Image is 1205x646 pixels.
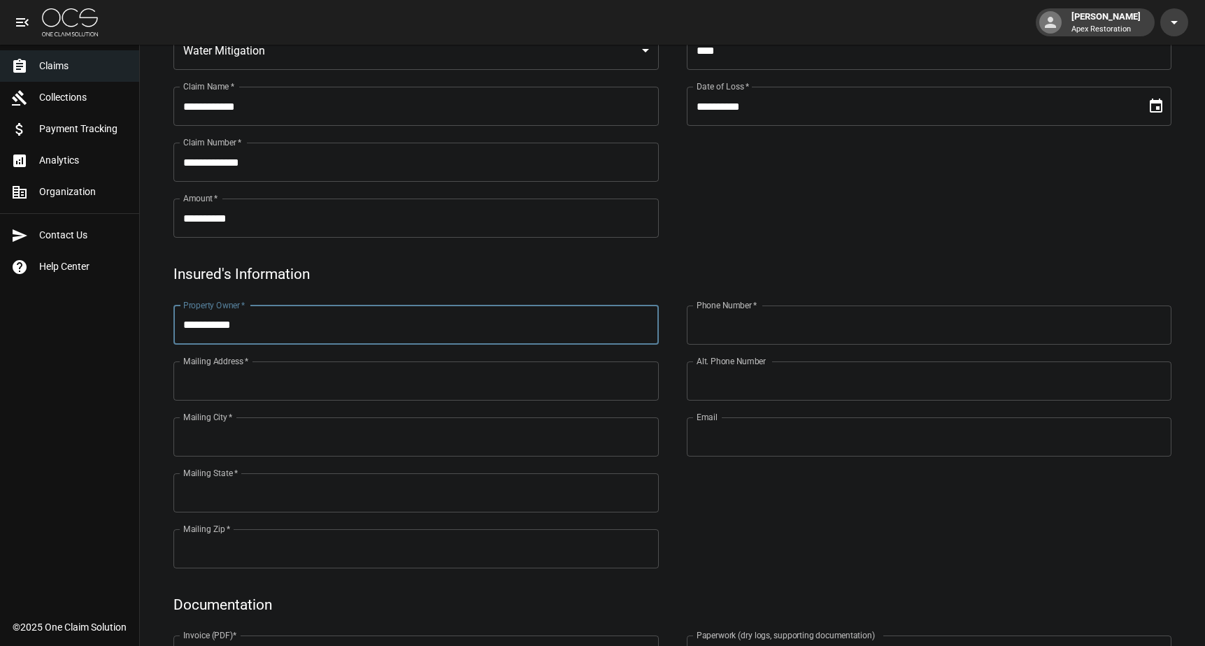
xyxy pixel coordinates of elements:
[183,523,231,535] label: Mailing Zip
[1071,24,1141,36] p: Apex Restoration
[42,8,98,36] img: ocs-logo-white-transparent.png
[39,59,128,73] span: Claims
[183,467,238,479] label: Mailing State
[8,8,36,36] button: open drawer
[39,228,128,243] span: Contact Us
[697,80,749,92] label: Date of Loss
[39,185,128,199] span: Organization
[39,122,128,136] span: Payment Tracking
[173,31,659,70] div: Water Mitigation
[697,629,875,641] label: Paperwork (dry logs, supporting documentation)
[697,411,718,423] label: Email
[183,629,237,641] label: Invoice (PDF)*
[183,192,218,204] label: Amount
[39,153,128,168] span: Analytics
[183,355,248,367] label: Mailing Address
[183,80,234,92] label: Claim Name
[183,411,233,423] label: Mailing City
[1066,10,1146,35] div: [PERSON_NAME]
[697,299,757,311] label: Phone Number
[39,259,128,274] span: Help Center
[1142,92,1170,120] button: Choose date, selected date is Sep 22, 2025
[39,90,128,105] span: Collections
[697,355,766,367] label: Alt. Phone Number
[13,620,127,634] div: © 2025 One Claim Solution
[183,299,245,311] label: Property Owner
[183,136,241,148] label: Claim Number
